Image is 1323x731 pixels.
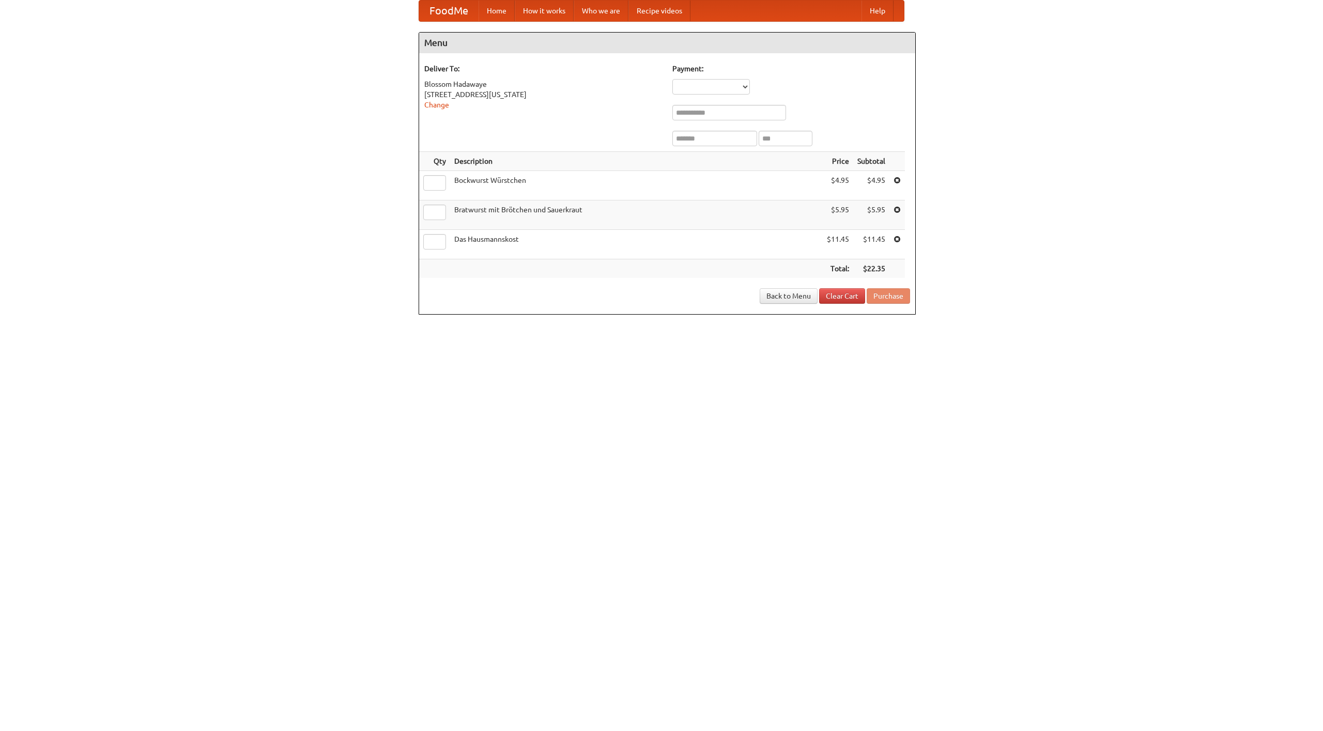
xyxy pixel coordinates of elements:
[450,230,823,259] td: Das Hausmannskost
[479,1,515,21] a: Home
[853,200,889,230] td: $5.95
[515,1,574,21] a: How it works
[450,200,823,230] td: Bratwurst mit Brötchen und Sauerkraut
[823,152,853,171] th: Price
[672,64,910,74] h5: Payment:
[450,152,823,171] th: Description
[853,171,889,200] td: $4.95
[628,1,690,21] a: Recipe videos
[450,171,823,200] td: Bockwurst Würstchen
[853,152,889,171] th: Subtotal
[419,33,915,53] h4: Menu
[424,79,662,89] div: Blossom Hadawaye
[853,230,889,259] td: $11.45
[419,152,450,171] th: Qty
[823,230,853,259] td: $11.45
[853,259,889,278] th: $22.35
[574,1,628,21] a: Who we are
[862,1,894,21] a: Help
[819,288,865,304] a: Clear Cart
[424,89,662,100] div: [STREET_ADDRESS][US_STATE]
[823,171,853,200] td: $4.95
[823,259,853,278] th: Total:
[823,200,853,230] td: $5.95
[867,288,910,304] button: Purchase
[424,101,449,109] a: Change
[419,1,479,21] a: FoodMe
[760,288,818,304] a: Back to Menu
[424,64,662,74] h5: Deliver To:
